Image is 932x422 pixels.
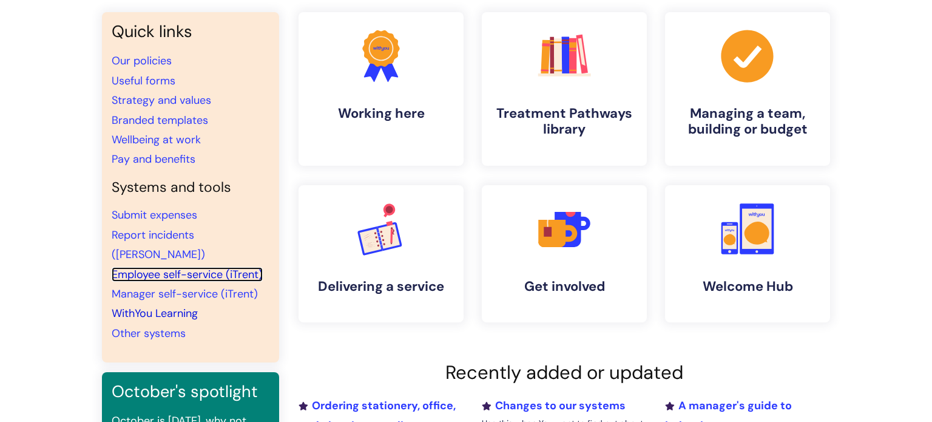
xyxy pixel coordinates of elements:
[112,73,175,88] a: Useful forms
[112,267,263,282] a: Employee self-service (iTrent)
[491,106,637,138] h4: Treatment Pathways library
[299,185,464,322] a: Delivering a service
[482,398,626,413] a: Changes to our systems
[112,228,205,262] a: Report incidents ([PERSON_NAME])
[112,22,269,41] h3: Quick links
[112,179,269,196] h4: Systems and tools
[491,279,637,294] h4: Get involved
[112,287,258,301] a: Manager self-service (iTrent)
[665,185,830,322] a: Welcome Hub
[112,208,197,222] a: Submit expenses
[665,12,830,166] a: Managing a team, building or budget
[112,132,201,147] a: Wellbeing at work
[308,106,454,121] h4: Working here
[112,326,186,341] a: Other systems
[675,106,820,138] h4: Managing a team, building or budget
[112,113,208,128] a: Branded templates
[308,279,454,294] h4: Delivering a service
[112,93,211,107] a: Strategy and values
[112,152,195,166] a: Pay and benefits
[482,12,647,166] a: Treatment Pathways library
[299,361,830,384] h2: Recently added or updated
[112,382,269,401] h3: October's spotlight
[675,279,820,294] h4: Welcome Hub
[112,306,198,321] a: WithYou Learning
[112,53,172,68] a: Our policies
[299,12,464,166] a: Working here
[482,185,647,322] a: Get involved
